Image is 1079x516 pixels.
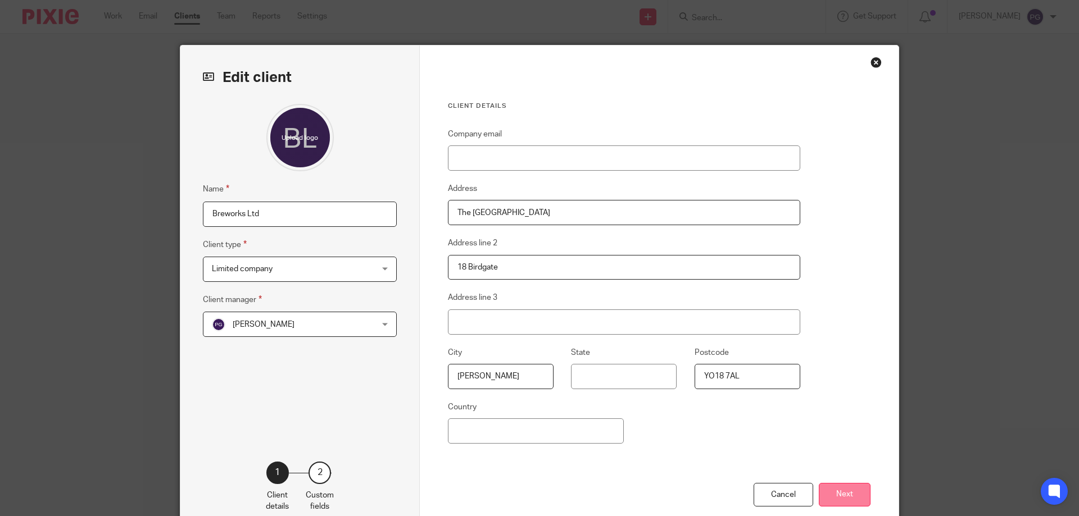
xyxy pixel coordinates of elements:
div: 1 [266,462,289,484]
span: Limited company [212,265,273,273]
p: Client details [266,490,289,513]
p: Custom fields [306,490,334,513]
label: Client type [203,238,247,251]
label: State [571,347,590,358]
label: Country [448,401,477,413]
div: 2 [309,462,331,484]
img: svg%3E [212,318,225,331]
label: Postcode [695,347,729,358]
h2: Edit client [203,68,397,87]
h3: Client details [448,102,800,111]
div: Close this dialog window [871,57,882,68]
label: Address line 3 [448,292,497,303]
button: Next [819,483,871,507]
label: Address line 2 [448,238,497,249]
label: Name [203,182,229,195]
label: Address [448,183,477,194]
label: City [448,347,462,358]
span: [PERSON_NAME] [233,321,294,328]
div: Cancel [754,483,813,507]
label: Client manager [203,293,262,306]
label: Company email [448,129,502,140]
